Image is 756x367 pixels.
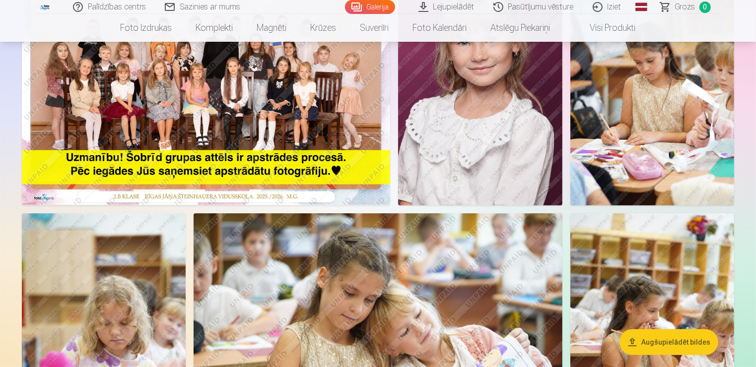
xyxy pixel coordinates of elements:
[562,14,648,42] a: Visi produkti
[299,14,348,42] a: Krūzes
[619,329,718,355] button: Augšupielādēt bildes
[348,14,401,42] a: Suvenīri
[479,14,562,42] a: Atslēgu piekariņi
[401,14,479,42] a: Foto kalendāri
[184,14,245,42] a: Komplekti
[109,14,184,42] a: Foto izdrukas
[699,1,711,13] span: 0
[675,1,695,13] span: Grozs
[245,14,299,42] a: Magnēti
[40,4,51,10] img: /fa1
